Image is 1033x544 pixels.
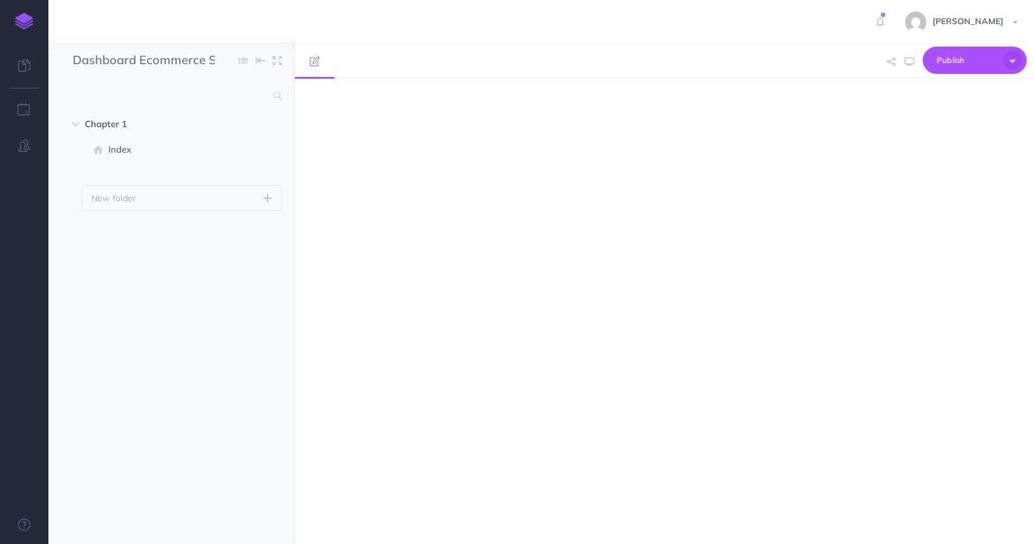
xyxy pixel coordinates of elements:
[108,142,221,157] span: Index
[15,13,33,30] img: logo-mark.svg
[82,185,282,211] button: New folder
[73,85,266,107] input: Search
[905,12,926,33] img: 0bad668c83d50851a48a38b229b40e4a.jpg
[91,191,136,205] p: New folder
[73,51,215,70] input: Documentation Name
[923,47,1027,74] button: Publish
[85,117,206,131] span: Chapter 1
[937,51,997,70] span: Publish
[926,16,1009,27] span: [PERSON_NAME]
